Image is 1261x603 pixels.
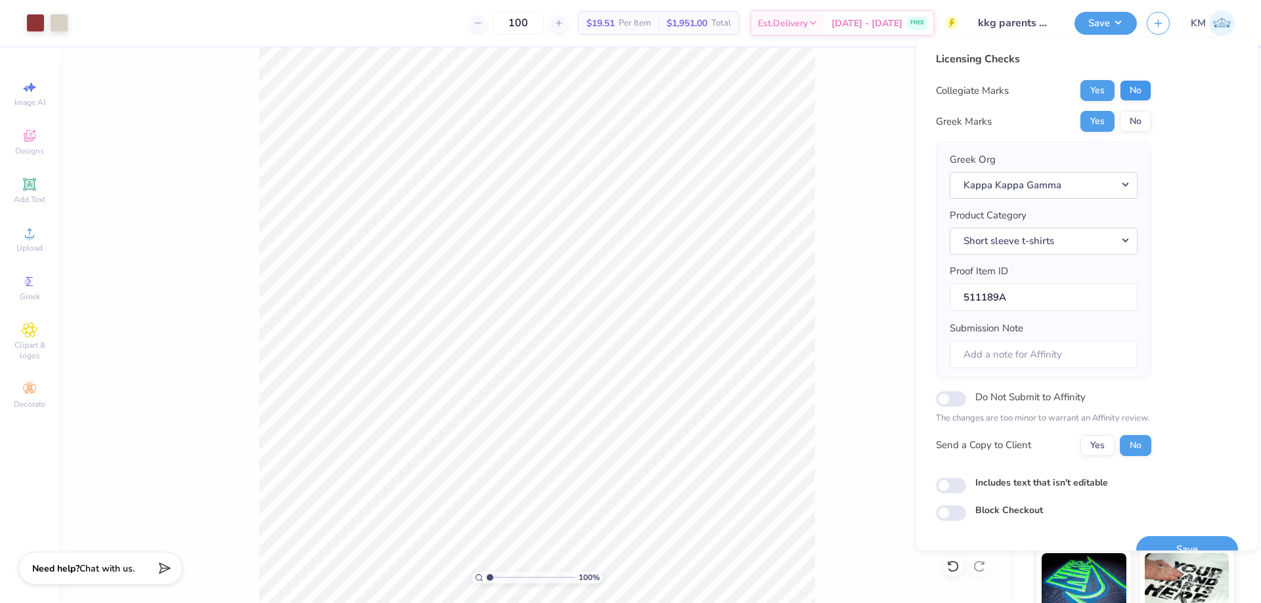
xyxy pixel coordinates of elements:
button: Yes [1080,111,1115,132]
button: Save [1136,536,1238,563]
span: $1,951.00 [667,16,707,30]
a: KM [1191,10,1235,36]
span: FREE [910,18,924,28]
span: Per Item [619,16,651,30]
span: Designs [15,146,44,156]
input: Add a note for Affinity [950,341,1138,369]
div: Greek Marks [936,114,992,129]
input: – – [493,11,544,35]
div: Send a Copy to Client [936,438,1031,453]
span: Upload [16,243,43,253]
input: Untitled Design [968,10,1065,36]
span: $19.51 [586,16,615,30]
img: Karl Michael Narciza [1209,10,1235,36]
button: No [1120,111,1151,132]
label: Includes text that isn't editable [975,476,1108,489]
span: Chat with us. [79,562,135,575]
span: 100 % [579,572,600,583]
button: Short sleeve t-shirts [950,228,1138,255]
strong: Need help? [32,562,79,575]
label: Submission Note [950,321,1023,336]
button: Save [1074,12,1137,35]
span: Est. Delivery [758,16,808,30]
span: Clipart & logos [7,340,53,361]
label: Do Not Submit to Affinity [975,388,1086,405]
p: The changes are too minor to warrant an Affinity review. [936,412,1151,425]
label: Proof Item ID [950,264,1008,279]
span: KM [1191,16,1206,31]
span: [DATE] - [DATE] [831,16,902,30]
div: Licensing Checks [936,51,1151,67]
label: Product Category [950,208,1027,223]
button: No [1120,80,1151,101]
label: Block Checkout [975,503,1043,517]
span: Total [711,16,731,30]
label: Greek Org [950,152,996,167]
span: Greek [20,291,40,302]
div: Collegiate Marks [936,83,1009,98]
button: No [1120,435,1151,456]
button: Yes [1080,80,1115,101]
span: Decorate [14,399,45,409]
span: Add Text [14,194,45,205]
button: Yes [1080,435,1115,456]
span: Image AI [14,97,45,108]
button: Kappa Kappa Gamma [950,172,1138,199]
